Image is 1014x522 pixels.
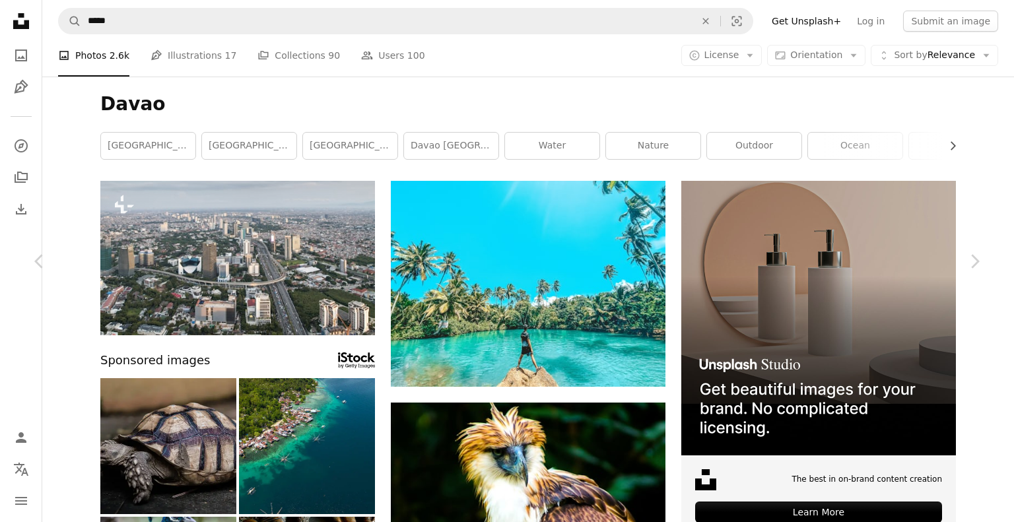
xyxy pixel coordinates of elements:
[8,164,34,191] a: Collections
[8,456,34,482] button: Language
[721,9,753,34] button: Visual search
[894,49,975,62] span: Relevance
[935,198,1014,325] a: Next
[328,48,340,63] span: 90
[361,34,424,77] a: Users 100
[704,49,739,60] span: License
[8,488,34,514] button: Menu
[101,133,195,159] a: [GEOGRAPHIC_DATA]
[59,9,81,34] button: Search Unsplash
[58,8,753,34] form: Find visuals sitewide
[707,133,801,159] a: outdoor
[151,34,236,77] a: Illustrations 17
[8,424,34,451] a: Log in / Sign up
[894,49,927,60] span: Sort by
[941,133,956,159] button: scroll list to the right
[681,45,762,66] button: License
[257,34,340,77] a: Collections 90
[391,277,665,289] a: woman in black dress standing on rock near body of water during daytime
[303,133,397,159] a: [GEOGRAPHIC_DATA]
[505,133,599,159] a: water
[202,133,296,159] a: [GEOGRAPHIC_DATA]
[391,181,665,387] img: woman in black dress standing on rock near body of water during daytime
[8,42,34,69] a: Photos
[695,469,716,490] img: file-1631678316303-ed18b8b5cb9cimage
[8,74,34,100] a: Illustrations
[764,11,849,32] a: Get Unsplash+
[808,133,902,159] a: ocean
[8,133,34,159] a: Explore
[239,378,375,514] img: Samal Island with stilt houses. Davao, Philippines.
[903,11,998,32] button: Submit an image
[767,45,865,66] button: Orientation
[225,48,237,63] span: 17
[790,49,842,60] span: Orientation
[8,196,34,222] a: Download History
[691,9,720,34] button: Clear
[100,378,236,514] img: Giant Tortoise crawling around.
[100,92,956,116] h1: Davao
[391,488,665,500] a: brown and white eagle in tilt shift lens
[100,251,375,263] a: Panoramic cityscape of Indonesia capital city Jakarta at sunset. A rare clear day in the polluted...
[849,11,893,32] a: Log in
[100,181,375,335] img: Panoramic cityscape of Indonesia capital city Jakarta at sunset. A rare clear day in the polluted...
[909,133,1003,159] a: sea
[606,133,700,159] a: nature
[404,133,498,159] a: davao [GEOGRAPHIC_DATA]
[100,351,210,370] span: Sponsored images
[681,181,956,455] img: file-1715714113747-b8b0561c490eimage
[407,48,425,63] span: 100
[792,474,942,485] span: The best in on-brand content creation
[871,45,998,66] button: Sort byRelevance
